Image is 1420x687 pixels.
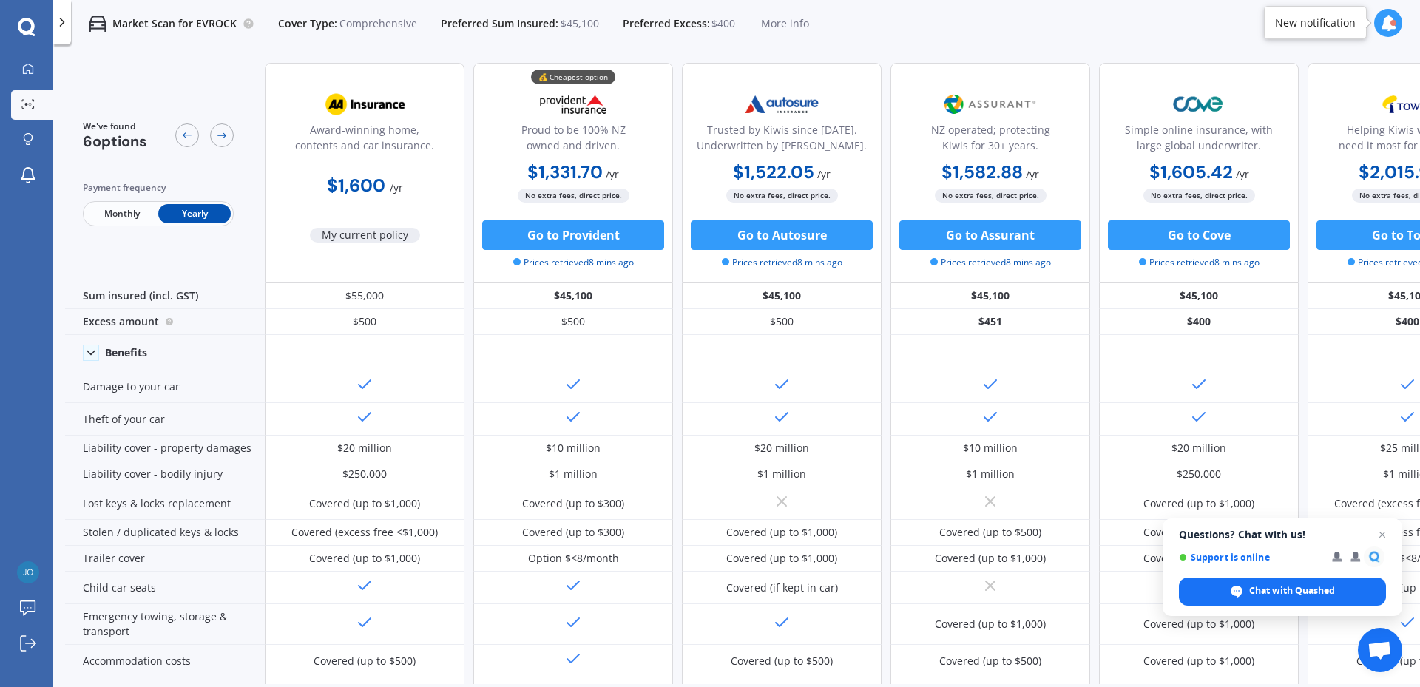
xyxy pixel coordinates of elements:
[65,572,265,604] div: Child car seats
[682,309,882,335] div: $500
[1139,256,1260,269] span: Prices retrieved 8 mins ago
[527,160,603,183] b: $1,331.70
[65,283,265,309] div: Sum insured (incl. GST)
[339,16,417,31] span: Comprehensive
[1275,16,1356,30] div: New notification
[1179,552,1322,563] span: Support is online
[890,309,1090,335] div: $451
[754,441,809,456] div: $20 million
[1171,441,1226,456] div: $20 million
[473,309,673,335] div: $500
[265,283,464,309] div: $55,000
[1249,584,1335,598] span: Chat with Quashed
[1177,467,1221,481] div: $250,000
[528,551,619,566] div: Option $<8/month
[65,520,265,546] div: Stolen / duplicated keys & locks
[1143,189,1255,203] span: No extra fees, direct price.
[722,256,842,269] span: Prices retrieved 8 mins ago
[726,581,838,595] div: Covered (if kept in car)
[65,604,265,645] div: Emergency towing, storage & transport
[757,467,806,481] div: $1 million
[518,189,629,203] span: No extra fees, direct price.
[546,441,601,456] div: $10 million
[1108,220,1290,250] button: Go to Cove
[86,204,158,223] span: Monthly
[1143,496,1254,511] div: Covered (up to $1,000)
[83,180,234,195] div: Payment frequency
[327,174,385,197] b: $1,600
[158,204,231,223] span: Yearly
[65,309,265,335] div: Excess amount
[731,654,833,669] div: Covered (up to $500)
[549,467,598,481] div: $1 million
[522,496,624,511] div: Covered (up to $300)
[291,525,438,540] div: Covered (excess free <$1,000)
[935,551,1046,566] div: Covered (up to $1,000)
[65,546,265,572] div: Trailer cover
[337,441,392,456] div: $20 million
[733,160,814,183] b: $1,522.05
[935,189,1047,203] span: No extra fees, direct price.
[342,467,387,481] div: $250,000
[817,167,831,181] span: / yr
[309,496,420,511] div: Covered (up to $1,000)
[606,167,619,181] span: / yr
[65,403,265,436] div: Theft of your car
[1149,160,1233,183] b: $1,605.42
[1358,628,1402,672] div: Open chat
[1373,526,1391,544] span: Close chat
[524,86,622,123] img: Provident.png
[623,16,710,31] span: Preferred Excess:
[694,122,869,159] div: Trusted by Kiwis since [DATE]. Underwritten by [PERSON_NAME].
[17,561,39,583] img: 6e41584dd91ff71c141c8fd01b78c17e
[531,70,615,84] div: 💰 Cheapest option
[726,551,837,566] div: Covered (up to $1,000)
[1143,551,1254,566] div: Covered (up to $1,000)
[1150,86,1248,123] img: Cove.webp
[89,15,106,33] img: car.f15378c7a67c060ca3f3.svg
[963,441,1018,456] div: $10 million
[1026,167,1039,181] span: / yr
[1099,309,1299,335] div: $400
[691,220,873,250] button: Go to Autosure
[966,467,1015,481] div: $1 million
[941,86,1039,123] img: Assurant.png
[682,283,882,309] div: $45,100
[486,122,660,159] div: Proud to be 100% NZ owned and driven.
[473,283,673,309] div: $45,100
[277,122,452,159] div: Award-winning home, contents and car insurance.
[65,370,265,403] div: Damage to your car
[278,16,337,31] span: Cover Type:
[112,16,237,31] p: Market Scan for EVROCK
[941,160,1023,183] b: $1,582.88
[482,220,664,250] button: Go to Provident
[1143,617,1254,632] div: Covered (up to $1,000)
[265,309,464,335] div: $500
[939,525,1041,540] div: Covered (up to $500)
[726,525,837,540] div: Covered (up to $1,000)
[65,436,265,461] div: Liability cover - property damages
[733,86,831,123] img: Autosure.webp
[314,654,416,669] div: Covered (up to $500)
[441,16,558,31] span: Preferred Sum Insured:
[316,86,413,123] img: AA.webp
[65,461,265,487] div: Liability cover - bodily injury
[1236,167,1249,181] span: / yr
[761,16,809,31] span: More info
[390,180,403,194] span: / yr
[83,132,147,151] span: 6 options
[935,617,1046,632] div: Covered (up to $1,000)
[903,122,1078,159] div: NZ operated; protecting Kiwis for 30+ years.
[522,525,624,540] div: Covered (up to $300)
[939,654,1041,669] div: Covered (up to $500)
[65,645,265,677] div: Accommodation costs
[1179,529,1386,541] span: Questions? Chat with us!
[309,551,420,566] div: Covered (up to $1,000)
[83,120,147,133] span: We've found
[890,283,1090,309] div: $45,100
[1112,122,1286,159] div: Simple online insurance, with large global underwriter.
[711,16,735,31] span: $400
[310,228,420,243] span: My current policy
[1143,654,1254,669] div: Covered (up to $1,000)
[930,256,1051,269] span: Prices retrieved 8 mins ago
